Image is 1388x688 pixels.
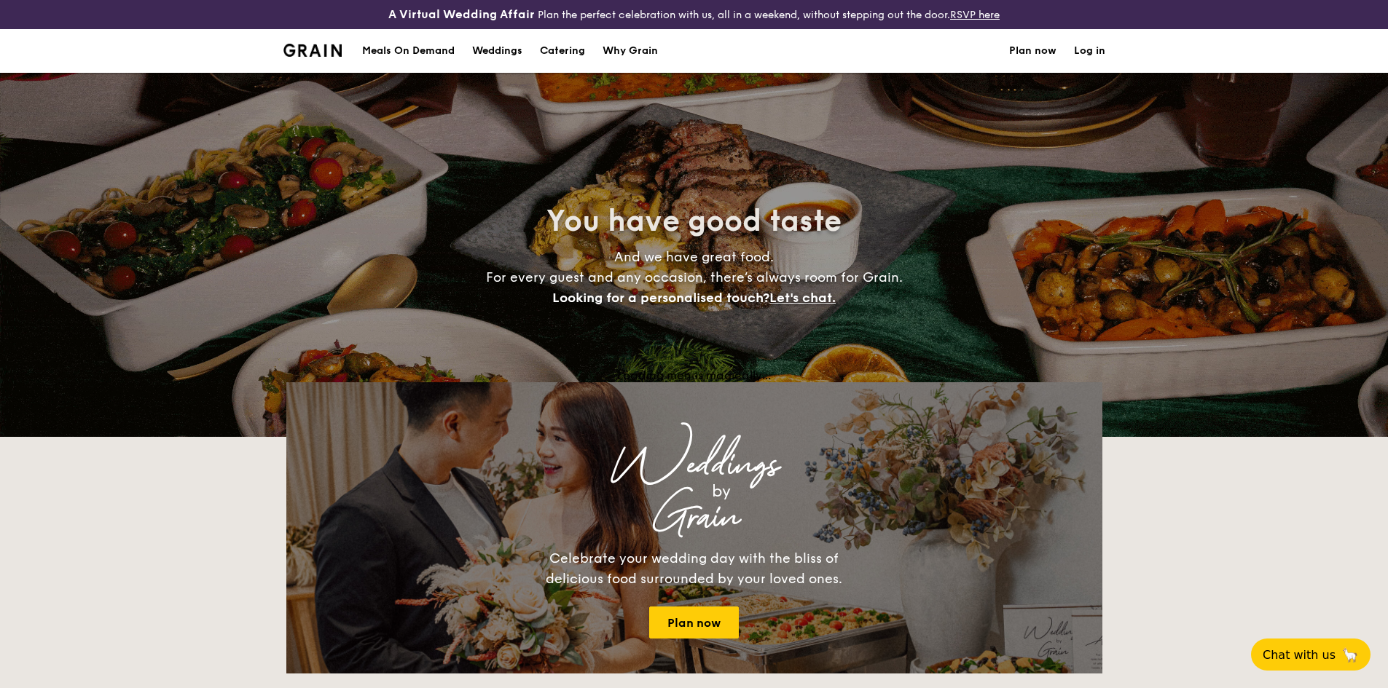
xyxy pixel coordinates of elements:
span: Chat with us [1263,648,1336,662]
div: Loading menus magically... [286,368,1102,382]
button: Chat with us🦙 [1251,638,1371,671]
h1: Catering [540,29,585,73]
div: Grain [415,505,974,531]
div: Celebrate your wedding day with the bliss of delicious food surrounded by your loved ones. [530,548,858,589]
span: 🦙 [1341,647,1359,663]
a: Weddings [463,29,531,73]
a: Plan now [1009,29,1056,73]
div: Weddings [415,452,974,478]
span: Let's chat. [769,290,836,306]
div: by [468,478,974,505]
img: Grain [283,44,342,57]
a: Catering [531,29,594,73]
div: Plan the perfect celebration with us, all in a weekend, without stepping out the door. [275,6,1114,23]
a: Log in [1074,29,1105,73]
a: Meals On Demand [353,29,463,73]
a: RSVP here [950,9,1000,21]
div: Why Grain [603,29,658,73]
h4: A Virtual Wedding Affair [388,6,535,23]
a: Plan now [649,606,739,638]
div: Meals On Demand [362,29,455,73]
div: Weddings [472,29,522,73]
a: Why Grain [594,29,667,73]
a: Logotype [283,44,342,57]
